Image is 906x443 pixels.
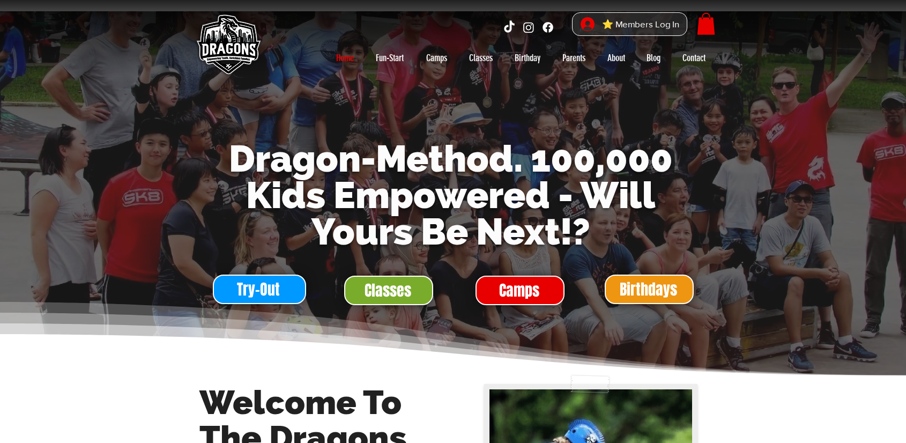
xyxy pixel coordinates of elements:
p: About [602,49,630,67]
a: Camps [415,49,458,67]
span: Classes [365,280,411,301]
p: Parents [557,49,591,67]
a: Blog [636,49,671,67]
a: Classes [344,276,433,305]
p: Birthday [509,49,546,67]
nav: Site [325,49,716,67]
a: Birthdays [605,275,694,304]
p: Fun-Start [370,49,409,67]
span: Birthdays [620,279,677,300]
img: Skate Dragons logo with the slogan 'Empowering Youth, Enriching Families' in Singapore. [190,8,265,83]
p: Contact [677,49,711,67]
a: Parents [551,49,596,67]
a: Contact [671,49,716,67]
a: Home [325,49,365,67]
button: ⭐ Members Log In [573,13,687,36]
ul: Social Bar [502,20,555,34]
a: Fun-Start [365,49,415,67]
span: Try-Out [237,279,280,300]
a: Try-Out [213,275,306,304]
p: Classes [464,49,498,67]
span: ⭐ Members Log In [598,16,683,33]
p: Home [331,49,359,67]
p: Blog [641,49,666,67]
p: Camps [421,49,452,67]
a: Classes [458,49,504,67]
span: Dragon-Method. 100,000 Kids Empowered - Will Yours Be Next!? [229,137,673,253]
a: Camps [476,276,565,305]
a: Birthday [504,49,551,67]
span: Camps [499,280,539,301]
a: About [596,49,636,67]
